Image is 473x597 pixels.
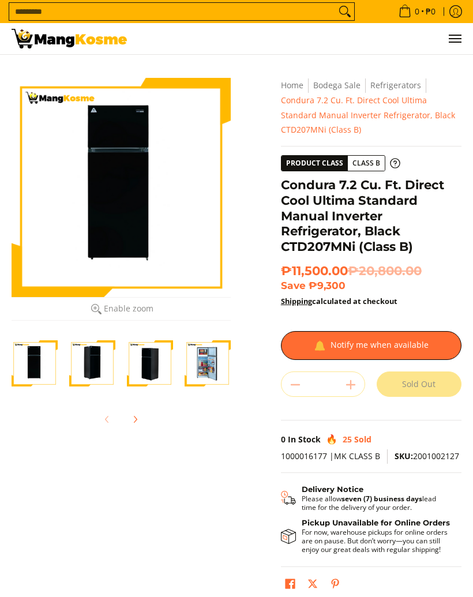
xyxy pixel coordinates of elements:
[370,80,421,91] a: Refrigerators
[348,263,422,279] del: ₱20,800.00
[354,434,371,445] span: Sold
[281,279,306,291] span: Save
[302,485,363,494] strong: Delivery Notice
[288,434,321,445] span: In Stock
[336,3,354,20] button: Search
[104,304,153,313] span: Enable zoom
[281,156,348,171] span: Product Class
[281,80,303,91] a: Home
[69,340,115,386] img: Condura 7.2 Cu. Ft. Direct Cool Ultima Standard Manual Inverter Refrigerator, Black CTD207MNi (Cl...
[282,576,298,595] a: Share on Facebook
[302,494,450,512] p: Please allow lead time for the delivery of your order.
[424,7,437,16] span: ₱0
[395,450,413,461] span: SKU:
[395,5,439,18] span: •
[413,7,421,16] span: 0
[281,177,461,254] h1: Condura 7.2 Cu. Ft. Direct Cool Ultima Standard Manual Inverter Refrigerator, Black CTD207MNi (Cl...
[281,155,400,171] a: Product Class Class B
[395,450,459,461] span: 2001002127
[12,297,231,321] button: Enable zoom
[348,156,385,171] span: Class B
[12,29,127,48] img: Condura 7.3 Cu. Ft. Direct Cool Ultima Inverter Ref l Mang Kosme
[281,296,397,306] strong: calculated at checkout
[448,23,461,54] button: Menu
[12,340,58,386] img: Condura 7.2 Cu. Ft. Direct Cool Ultima Standard Manual Inverter Refrigerator, Black CTD207MNi (Cl...
[309,279,346,291] span: ₱9,300
[127,340,173,386] img: Condura 7.2 Cu. Ft. Direct Cool Ultima Standard Manual Inverter Refrigerator, Black CTD207MNi (Cl...
[281,263,422,279] span: ₱11,500.00
[122,407,148,432] button: Next
[138,23,461,54] nav: Main Menu
[302,518,450,527] strong: Pickup Unavailable for Online Orders
[185,340,231,386] img: Condura 7.2 Cu. Ft. Direct Cool Ultima Standard Manual Inverter Refrigerator, Black CTD207MNi (Cl...
[281,296,312,306] a: Shipping
[305,576,321,595] a: Post on X
[281,434,286,445] span: 0
[343,434,352,445] span: 25
[327,576,343,595] a: Pin on Pinterest
[341,494,422,504] strong: seven (7) business days
[281,450,380,461] span: 1000016177 |MK CLASS B
[138,23,461,54] ul: Customer Navigation
[281,78,461,137] nav: Breadcrumbs
[313,80,361,91] a: Bodega Sale
[302,528,450,554] p: For now, warehouse pickups for online orders are on pause. But don’t worry—you can still enjoy ou...
[281,485,450,511] button: Shipping & Delivery
[281,95,455,136] span: Condura 7.2 Cu. Ft. Direct Cool Ultima Standard Manual Inverter Refrigerator, Black CTD207MNi (Cl...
